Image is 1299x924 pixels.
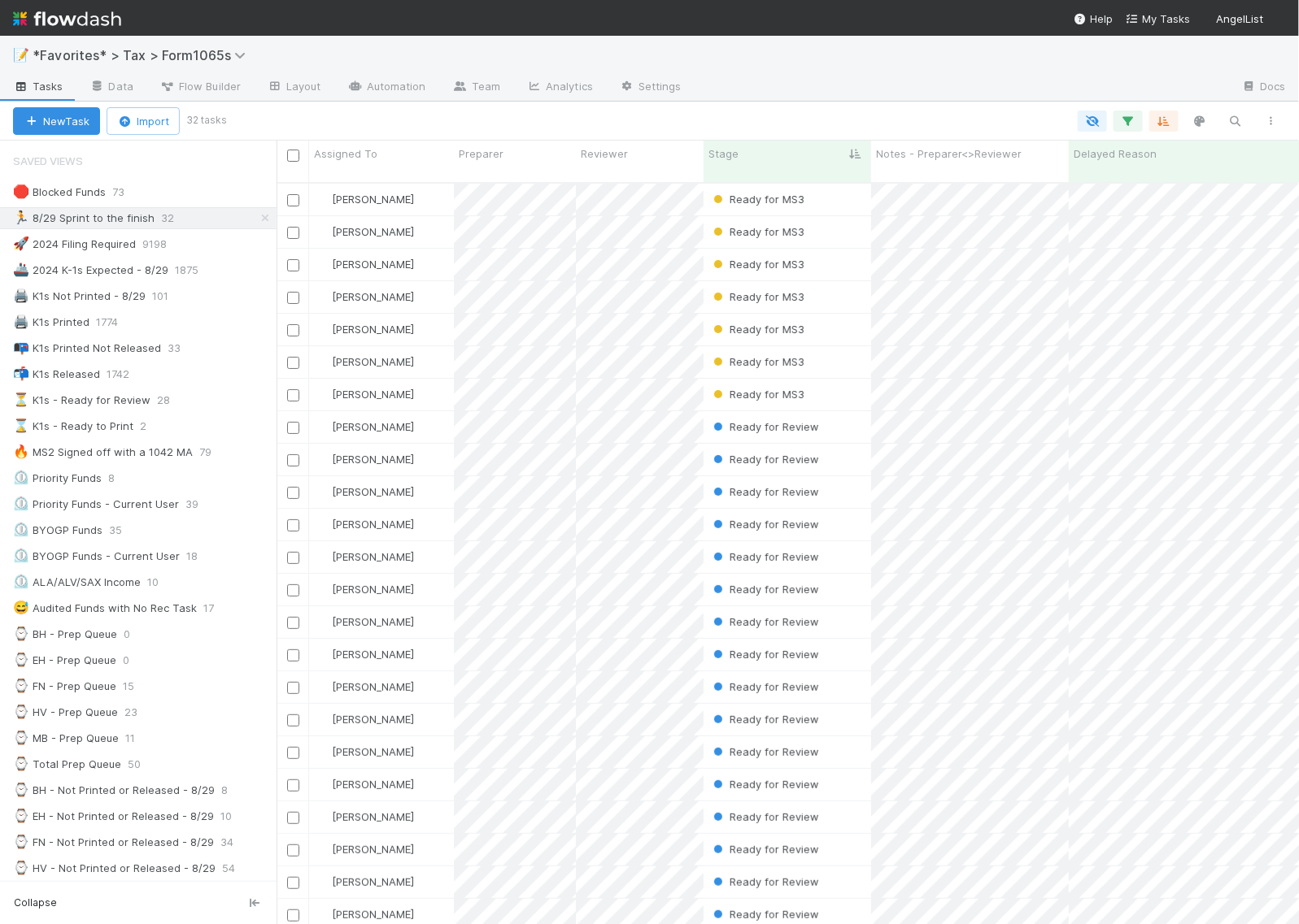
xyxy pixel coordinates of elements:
[710,258,804,271] span: Ready for MS3
[13,858,216,878] div: HV - Not Printed or Released - 8/29
[287,389,299,401] input: Toggle Row Selected
[1216,12,1263,25] span: AngelList
[710,321,804,337] div: Ready for MS3
[287,454,299,466] input: Toggle Row Selected
[710,711,819,727] div: Ready for Review
[316,516,414,532] div: [PERSON_NAME]
[316,258,329,271] img: avatar_711f55b7-5a46-40da-996f-bc93b6b86381.png
[287,519,299,531] input: Toggle Row Selected
[161,208,190,228] span: 32
[332,420,414,433] span: [PERSON_NAME]
[159,78,241,94] span: Flow Builder
[710,809,819,825] div: Ready for Review
[316,355,329,368] img: avatar_711f55b7-5a46-40da-996f-bc93b6b86381.png
[186,113,227,128] small: 32 tasks
[221,780,244,800] span: 8
[13,653,29,666] span: ⌚
[710,323,804,336] span: Ready for MS3
[220,806,248,826] span: 10
[13,341,29,354] span: 📭
[13,416,133,436] div: K1s - Ready to Print
[710,776,819,792] div: Ready for Review
[13,601,29,614] span: 😅
[13,575,29,588] span: ⏲️
[152,286,185,306] span: 101
[316,778,329,791] img: avatar_d45d11ee-0024-4901-936f-9df0a9cc3b4e.png
[316,615,329,628] img: avatar_e41e7ae5-e7d9-4d8d-9f56-31b0d7a2f4fd.png
[13,208,155,228] div: 8/29 Sprint to the finish
[316,908,329,921] img: avatar_711f55b7-5a46-40da-996f-bc93b6b86381.png
[710,875,819,888] span: Ready for Review
[186,546,214,566] span: 18
[316,420,329,433] img: avatar_e41e7ae5-e7d9-4d8d-9f56-31b0d7a2f4fd.png
[107,107,180,135] button: Import
[316,290,329,303] img: avatar_711f55b7-5a46-40da-996f-bc93b6b86381.png
[316,419,414,435] div: [PERSON_NAME]
[316,386,414,402] div: [PERSON_NAME]
[459,145,503,162] span: Preparer
[316,680,329,693] img: avatar_d45d11ee-0024-4901-936f-9df0a9cc3b4e.png
[710,256,804,272] div: Ready for MS3
[222,858,251,878] span: 54
[316,485,329,498] img: avatar_cfa6ccaa-c7d9-46b3-b608-2ec56ecf97ad.png
[332,518,414,531] span: [PERSON_NAME]
[316,841,414,857] div: [PERSON_NAME]
[332,713,414,726] span: [PERSON_NAME]
[175,260,215,280] span: 1875
[128,754,157,774] span: 50
[287,357,299,369] input: Toggle Row Selected
[13,627,29,640] span: ⌚
[316,713,329,726] img: avatar_711f55b7-5a46-40da-996f-bc93b6b86381.png
[710,354,804,370] div: Ready for MS3
[710,549,819,565] div: Ready for Review
[13,809,29,822] span: ⌚
[316,776,414,792] div: [PERSON_NAME]
[287,909,299,922] input: Toggle Row Selected
[13,78,63,94] span: Tasks
[125,728,151,748] span: 11
[1074,145,1157,162] span: Delayed Reason
[13,107,100,135] button: NewTask
[13,182,106,202] div: Blocked Funds
[13,390,150,410] div: K1s - Ready for Review
[13,835,29,848] span: ⌚
[13,546,180,566] div: BYOGP Funds - Current User
[316,745,329,758] img: avatar_711f55b7-5a46-40da-996f-bc93b6b86381.png
[332,810,414,823] span: [PERSON_NAME]
[287,194,299,206] input: Toggle Row Selected
[710,355,804,368] span: Ready for MS3
[316,646,414,662] div: [PERSON_NAME]
[13,757,29,770] span: ⌚
[332,908,414,921] span: [PERSON_NAME]
[287,844,299,857] input: Toggle Row Selected
[332,193,414,206] span: [PERSON_NAME]
[13,288,29,302] span: 🖨️
[220,832,250,852] span: 34
[710,516,819,532] div: Ready for Review
[332,778,414,791] span: [PERSON_NAME]
[334,75,439,101] a: Automation
[710,614,819,630] div: Ready for Review
[316,614,414,630] div: [PERSON_NAME]
[316,810,329,823] img: avatar_711f55b7-5a46-40da-996f-bc93b6b86381.png
[13,806,214,826] div: EH - Not Printed or Released - 8/29
[13,705,29,718] span: ⌚
[316,581,414,597] div: [PERSON_NAME]
[332,485,414,498] span: [PERSON_NAME]
[13,832,214,852] div: FN - Not Printed or Released - 8/29
[332,843,414,856] span: [PERSON_NAME]
[96,312,134,332] span: 1774
[107,364,146,384] span: 1742
[332,550,414,563] span: [PERSON_NAME]
[710,581,819,597] div: Ready for Review
[710,420,819,433] span: Ready for Review
[710,386,804,402] div: Ready for MS3
[710,453,819,466] span: Ready for Review
[13,728,119,748] div: MB - Prep Queue
[710,451,819,467] div: Ready for Review
[316,809,414,825] div: [PERSON_NAME]
[123,650,146,670] span: 0
[316,550,329,563] img: avatar_66854b90-094e-431f-b713-6ac88429a2b8.png
[710,810,819,823] span: Ready for Review
[710,550,819,563] span: Ready for Review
